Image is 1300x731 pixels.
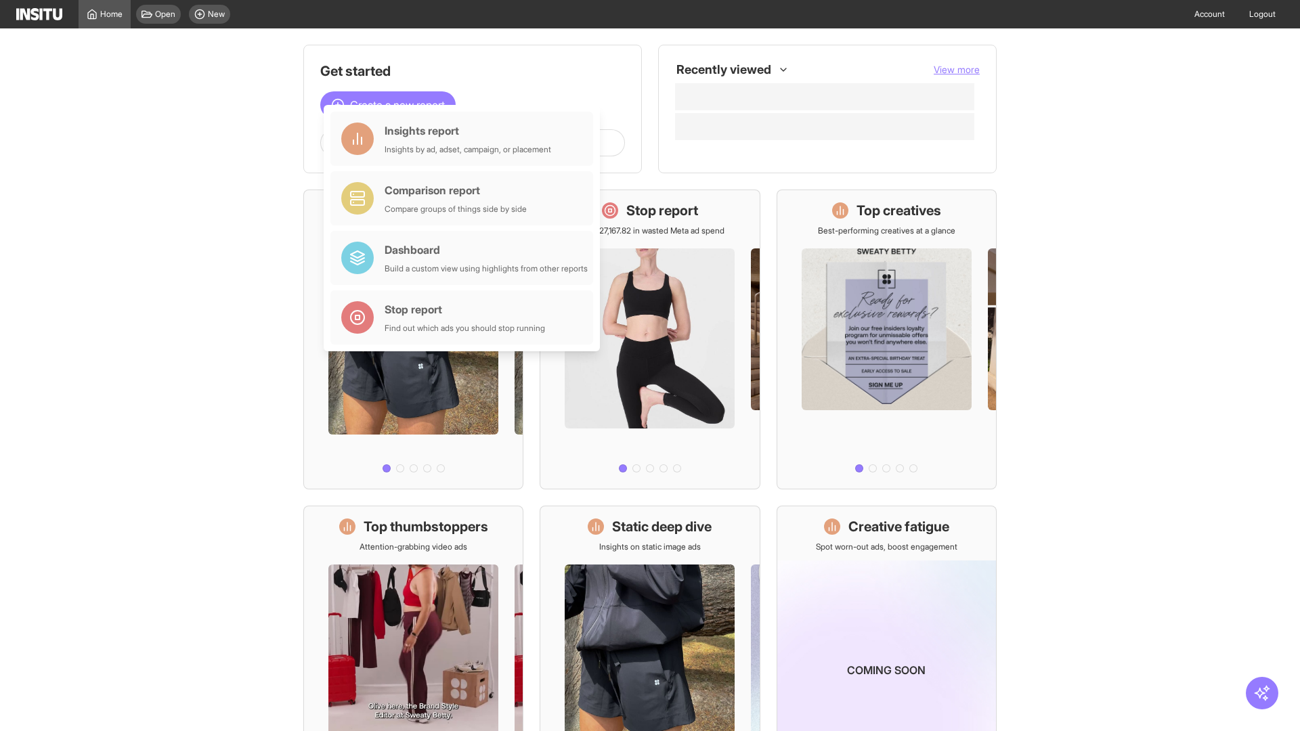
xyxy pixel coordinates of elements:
h1: Top creatives [857,201,941,220]
div: Build a custom view using highlights from other reports [385,263,588,274]
button: Create a new report [320,91,456,118]
img: Logo [16,8,62,20]
a: What's live nowSee all active ads instantly [303,190,523,489]
div: Find out which ads you should stop running [385,323,545,334]
span: Open [155,9,175,20]
div: Compare groups of things side by side [385,204,527,215]
h1: Stop report [626,201,698,220]
button: View more [934,63,980,76]
div: Stop report [385,301,545,317]
div: Insights report [385,123,551,139]
h1: Get started [320,62,625,81]
span: Create a new report [350,97,445,113]
p: Best-performing creatives at a glance [818,225,955,236]
span: New [208,9,225,20]
a: Top creativesBest-performing creatives at a glance [777,190,997,489]
div: Comparison report [385,182,527,198]
h1: Static deep dive [612,517,712,536]
p: Save £27,167.82 in wasted Meta ad spend [575,225,724,236]
p: Attention-grabbing video ads [360,541,467,552]
span: Home [100,9,123,20]
span: View more [934,64,980,75]
div: Dashboard [385,242,588,258]
a: Stop reportSave £27,167.82 in wasted Meta ad spend [540,190,760,489]
h1: Top thumbstoppers [364,517,488,536]
p: Insights on static image ads [599,541,701,552]
div: Insights by ad, adset, campaign, or placement [385,144,551,155]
